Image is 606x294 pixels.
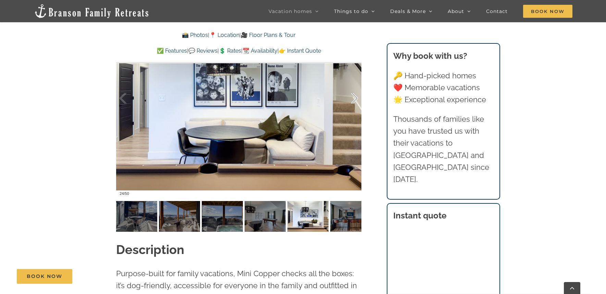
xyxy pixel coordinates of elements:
a: 📆 Availability [243,48,277,54]
strong: Instant quote [393,211,446,220]
a: 👉 Instant Quote [279,48,321,54]
img: Copper-Pointe-at-Table-Rock-Lake-1035-2-scaled.jpg-nggid042820-ngg0dyn-120x90-00f0w010c011r110f11... [245,201,286,232]
a: 📍 Location [209,32,239,38]
p: | | [116,31,361,40]
p: Thousands of families like you have trusted us with their vacations to [GEOGRAPHIC_DATA] and [GEO... [393,113,493,185]
a: 📸 Photos [182,32,208,38]
a: ✅ Features [157,48,187,54]
a: 💬 Reviews [188,48,218,54]
p: | | | | [116,46,361,55]
a: 🎥 Floor Plans & Tour [241,32,296,38]
span: Things to do [334,9,368,14]
img: Copper-Pointe-at-Table-Rock-Lake-1036-scaled.jpg-nggid042821-ngg0dyn-120x90-00f0w010c011r110f110r... [287,201,329,232]
strong: Description [116,242,184,257]
span: Deals & More [390,9,426,14]
a: 💲 Rates [219,48,241,54]
img: Copper-Pointe-at-Table-Rock-Lake-1030-2-scaled.jpg-nggid042816-ngg0dyn-120x90-00f0w010c011r110f11... [116,201,157,232]
img: Copper-Pointe-at-Table-Rock-Lake-1038-Edit-scaled.jpg-nggid042822-ngg0dyn-120x90-00f0w010c011r110... [330,201,371,232]
span: About [448,9,464,14]
img: Copper-Pointe-at-Table-Rock-Lake-1032-2-scaled.jpg-nggid042817-ngg0dyn-120x90-00f0w010c011r110f11... [159,201,200,232]
img: Branson Family Retreats Logo [34,3,150,19]
a: Book Now [17,269,72,284]
img: Copper-Pointe-at-Table-Rock-Lake-1034-2-scaled.jpg-nggid042819-ngg0dyn-120x90-00f0w010c011r110f11... [202,201,243,232]
span: Contact [486,9,508,14]
span: Book Now [523,5,572,18]
span: Book Now [27,273,62,279]
span: Vacation homes [269,9,312,14]
h3: Why book with us? [393,50,493,62]
p: 🔑 Hand-picked homes ❤️ Memorable vacations 🌟 Exceptional experience [393,70,493,106]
